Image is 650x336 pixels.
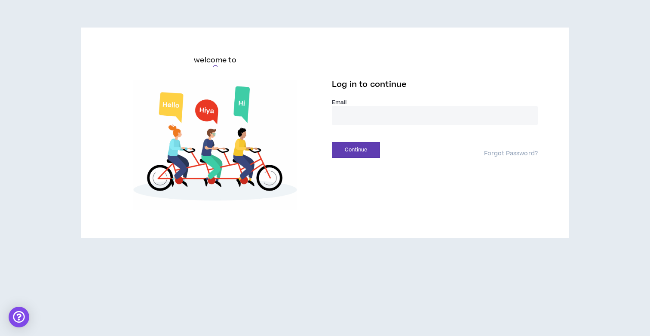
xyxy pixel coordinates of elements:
[112,80,318,210] img: Welcome to Wripple
[484,150,538,158] a: Forgot Password?
[332,79,407,90] span: Log in to continue
[9,307,29,327] div: Open Intercom Messenger
[332,99,538,106] label: Email
[194,55,236,65] h6: welcome to
[332,142,380,158] button: Continue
